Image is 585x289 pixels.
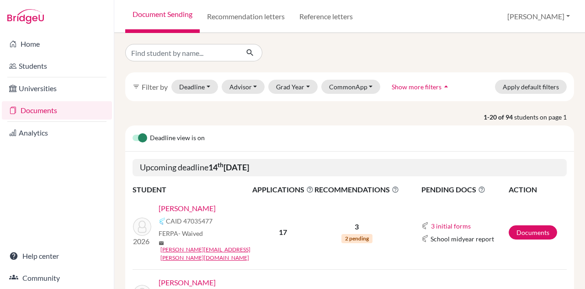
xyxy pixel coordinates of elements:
[2,57,112,75] a: Students
[268,80,318,94] button: Grad Year
[341,234,372,243] span: 2 pending
[2,35,112,53] a: Home
[2,124,112,142] a: Analytics
[133,83,140,90] i: filter_list
[321,80,381,94] button: CommonApp
[279,228,287,236] b: 17
[2,247,112,265] a: Help center
[495,80,567,94] button: Apply default filters
[7,9,44,24] img: Bridge-U
[171,80,218,94] button: Deadline
[159,229,203,238] span: FERPA
[166,216,213,226] span: CAID 47035477
[431,234,494,244] span: School midyear report
[441,82,451,91] i: arrow_drop_up
[514,112,574,122] span: students on page 1
[392,83,441,91] span: Show more filters
[159,240,164,246] span: mail
[421,184,508,195] span: PENDING DOCS
[384,80,458,94] button: Show more filtersarrow_drop_up
[208,162,249,172] b: 14 [DATE]
[133,159,567,176] h5: Upcoming deadline
[133,236,151,247] p: 2026
[484,112,514,122] strong: 1-20 of 94
[2,79,112,98] a: Universities
[2,101,112,120] a: Documents
[133,218,151,236] img: Atzbach, Amelia
[125,44,239,61] input: Find student by name...
[508,184,567,196] th: ACTION
[252,184,314,195] span: APPLICATIONS
[178,229,203,237] span: - Waived
[314,184,399,195] span: RECOMMENDATIONS
[160,245,258,262] a: [PERSON_NAME][EMAIL_ADDRESS][PERSON_NAME][DOMAIN_NAME]
[509,225,557,240] a: Documents
[421,235,429,242] img: Common App logo
[159,218,166,225] img: Common App logo
[133,184,252,196] th: STUDENT
[2,269,112,287] a: Community
[222,80,265,94] button: Advisor
[159,203,216,214] a: [PERSON_NAME]
[150,133,205,144] span: Deadline view is on
[142,82,168,91] span: Filter by
[431,221,471,231] button: 3 initial forms
[314,221,399,232] p: 3
[503,8,574,25] button: [PERSON_NAME]
[218,161,223,169] sup: th
[421,222,429,229] img: Common App logo
[159,277,216,288] a: [PERSON_NAME]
